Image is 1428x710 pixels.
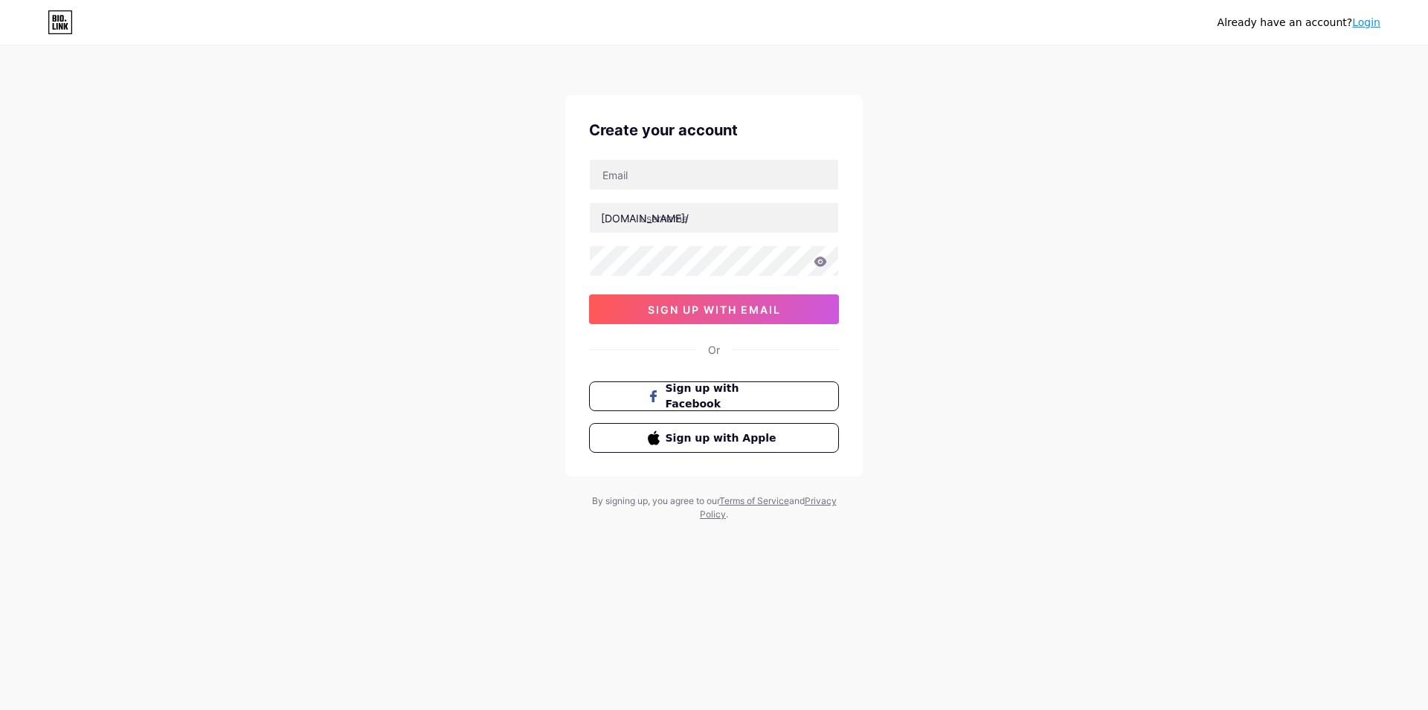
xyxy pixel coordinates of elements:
input: Email [590,160,838,190]
span: Sign up with Facebook [666,381,781,412]
a: Terms of Service [719,495,789,506]
a: Login [1352,16,1380,28]
button: sign up with email [589,294,839,324]
span: sign up with email [648,303,781,316]
span: Sign up with Apple [666,430,781,446]
button: Sign up with Facebook [589,381,839,411]
div: By signing up, you agree to our and . [588,494,840,521]
input: username [590,203,838,233]
button: Sign up with Apple [589,423,839,453]
div: Or [708,342,720,358]
div: Already have an account? [1218,15,1380,30]
div: Create your account [589,119,839,141]
div: [DOMAIN_NAME]/ [601,210,689,226]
